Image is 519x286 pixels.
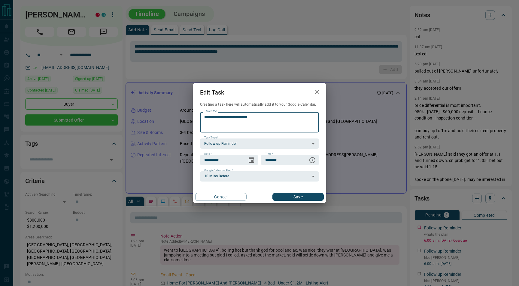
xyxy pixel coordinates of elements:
p: Creating a task here will automatically add it to your Google Calendar. [200,102,319,107]
div: 10 Mins Before [200,171,319,182]
button: Save [272,193,324,201]
h2: Edit Task [193,83,231,102]
label: Task Type [204,136,218,140]
div: Follow up Reminder [200,138,319,149]
button: Choose time, selected time is 6:00 AM [306,154,318,166]
label: Task Note [204,109,217,113]
label: Google Calendar Alert [204,169,233,173]
button: Choose date, selected date is Sep 23, 2025 [245,154,257,166]
label: Time [265,152,273,156]
button: Cancel [195,193,247,201]
label: Date [204,152,212,156]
